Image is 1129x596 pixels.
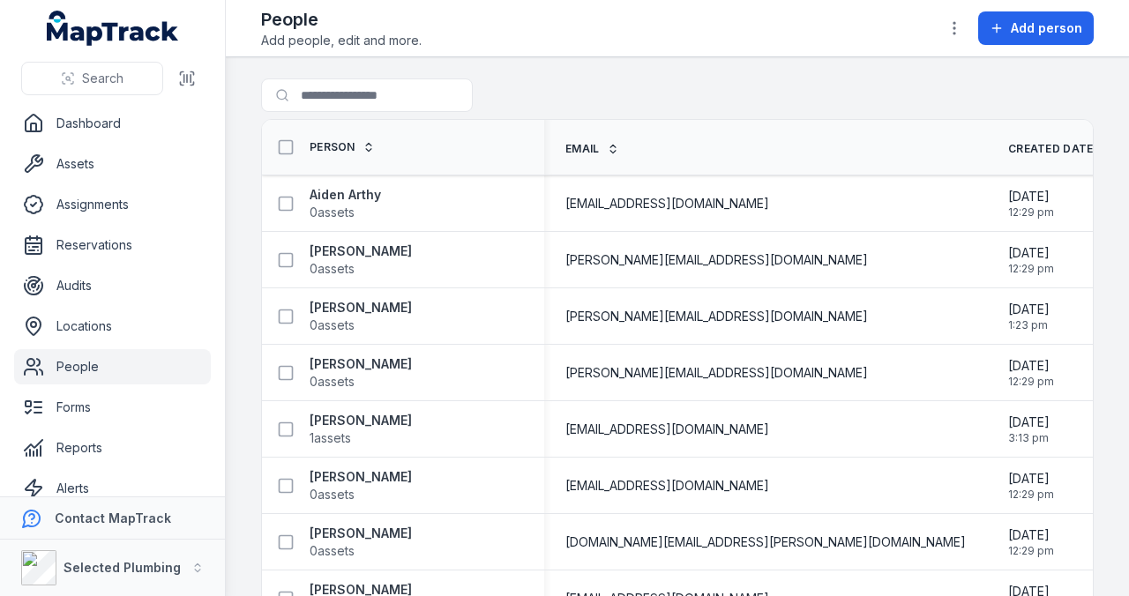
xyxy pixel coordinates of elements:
strong: [PERSON_NAME] [310,468,412,486]
strong: [PERSON_NAME] [310,525,412,542]
span: [DATE] [1008,357,1054,375]
span: [PERSON_NAME][EMAIL_ADDRESS][DOMAIN_NAME] [565,251,868,269]
span: 12:29 pm [1008,544,1054,558]
span: Email [565,142,600,156]
a: Alerts [14,471,211,506]
span: 0 assets [310,542,355,560]
a: Reports [14,430,211,466]
span: [EMAIL_ADDRESS][DOMAIN_NAME] [565,477,769,495]
time: 2/13/2025, 1:23:00 PM [1008,301,1050,332]
span: [EMAIL_ADDRESS][DOMAIN_NAME] [565,421,769,438]
time: 1/14/2025, 12:29:42 PM [1008,526,1054,558]
span: [DATE] [1008,413,1050,431]
strong: [PERSON_NAME] [310,355,412,373]
strong: Selected Plumbing [64,560,181,575]
span: 12:29 pm [1008,205,1054,220]
strong: Aiden Arthy [310,186,381,204]
span: Add people, edit and more. [261,32,422,49]
span: Created Date [1008,142,1094,156]
a: [PERSON_NAME]0assets [310,355,412,391]
span: 12:29 pm [1008,488,1054,502]
a: Created Date [1008,142,1113,156]
span: [DOMAIN_NAME][EMAIL_ADDRESS][PERSON_NAME][DOMAIN_NAME] [565,533,966,551]
span: [DATE] [1008,188,1054,205]
strong: Contact MapTrack [55,510,171,525]
span: [DATE] [1008,526,1054,544]
span: [EMAIL_ADDRESS][DOMAIN_NAME] [565,195,769,212]
a: Assets [14,146,211,182]
a: [PERSON_NAME]1assets [310,412,412,447]
span: [DATE] [1008,301,1050,318]
span: 3:13 pm [1008,431,1050,445]
a: [PERSON_NAME]0assets [310,525,412,560]
span: Person [310,140,355,154]
h2: People [261,7,422,32]
time: 1/14/2025, 12:29:42 PM [1008,188,1054,220]
span: [PERSON_NAME][EMAIL_ADDRESS][DOMAIN_NAME] [565,364,868,382]
span: 0 assets [310,204,355,221]
a: Locations [14,309,211,344]
a: Dashboard [14,106,211,141]
span: 12:29 pm [1008,262,1054,276]
a: [PERSON_NAME]0assets [310,299,412,334]
a: [PERSON_NAME]0assets [310,242,412,278]
a: Aiden Arthy0assets [310,186,381,221]
span: 1:23 pm [1008,318,1050,332]
span: 0 assets [310,317,355,334]
span: Add person [1011,19,1082,37]
a: Reservations [14,227,211,263]
button: Add person [978,11,1094,45]
span: 0 assets [310,260,355,278]
strong: [PERSON_NAME] [310,299,412,317]
a: Email [565,142,619,156]
a: [PERSON_NAME]0assets [310,468,412,503]
a: MapTrack [47,11,179,46]
strong: [PERSON_NAME] [310,412,412,429]
time: 1/14/2025, 12:29:42 PM [1008,357,1054,389]
span: [PERSON_NAME][EMAIL_ADDRESS][DOMAIN_NAME] [565,308,868,325]
a: Assignments [14,187,211,222]
button: Search [21,62,163,95]
span: 1 assets [310,429,351,447]
time: 2/28/2025, 3:13:20 PM [1008,413,1050,445]
time: 1/14/2025, 12:29:42 PM [1008,244,1054,276]
span: Search [82,70,123,87]
strong: [PERSON_NAME] [310,242,412,260]
time: 1/14/2025, 12:29:42 PM [1008,470,1054,502]
a: Forms [14,390,211,425]
span: 12:29 pm [1008,375,1054,389]
span: [DATE] [1008,470,1054,488]
span: [DATE] [1008,244,1054,262]
span: 0 assets [310,373,355,391]
span: 0 assets [310,486,355,503]
a: People [14,349,211,384]
a: Person [310,140,375,154]
a: Audits [14,268,211,303]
